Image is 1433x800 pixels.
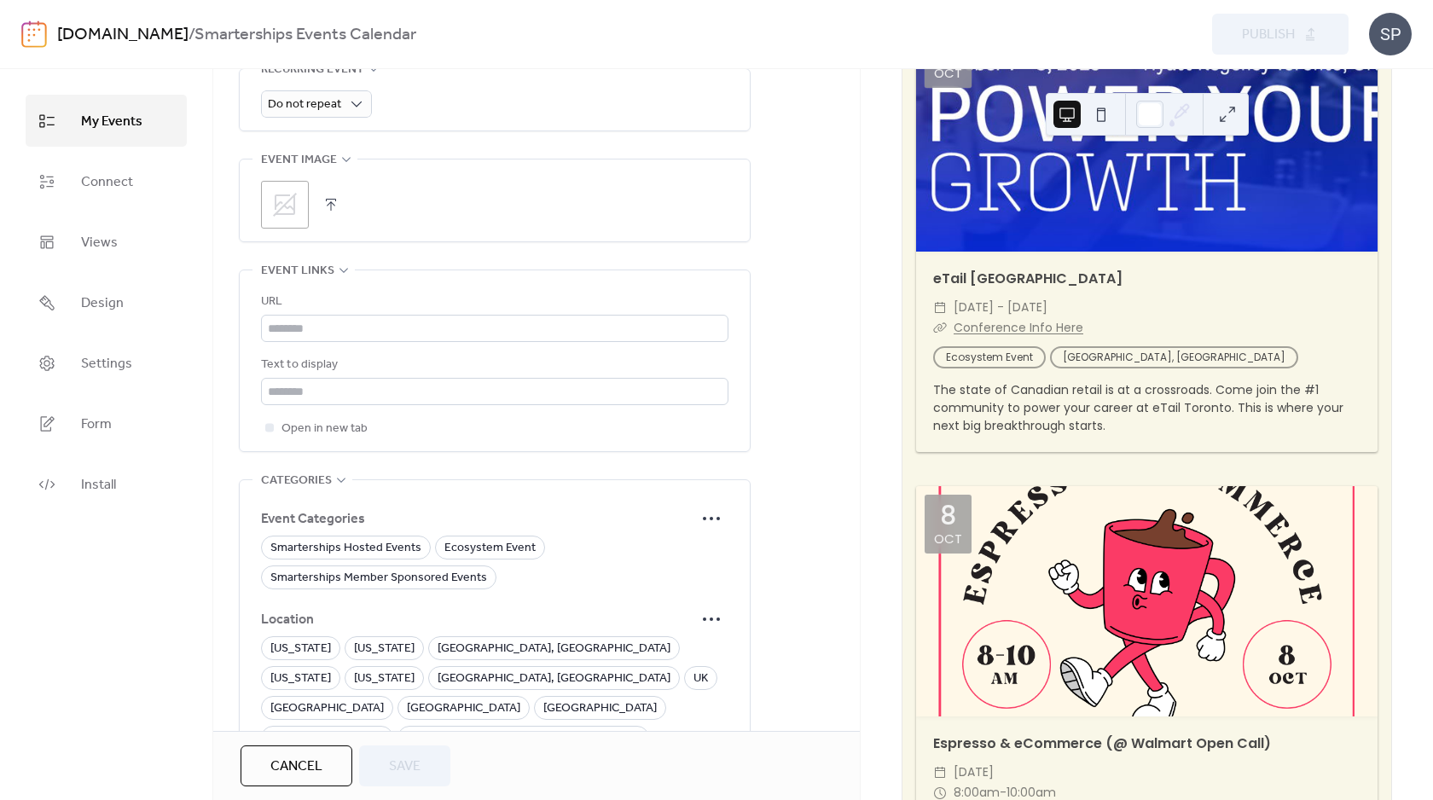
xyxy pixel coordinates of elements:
span: Smarterships Member Sponsored Events [270,568,487,588]
span: [US_STATE] [354,639,415,659]
a: Views [26,216,187,268]
span: [GEOGRAPHIC_DATA], [GEOGRAPHIC_DATA] [438,669,670,689]
a: [DOMAIN_NAME] [57,19,189,51]
span: Install [81,472,116,498]
div: ​ [933,318,947,339]
span: [GEOGRAPHIC_DATA], [GEOGRAPHIC_DATA] [438,639,670,659]
a: Settings [26,337,187,389]
span: [DATE] [954,762,994,783]
span: [US_STATE] [354,669,415,689]
span: Cancel [270,757,322,777]
span: Location [261,610,694,630]
span: Recurring event [261,60,364,80]
span: [US_STATE] [270,639,331,659]
span: [GEOGRAPHIC_DATA] [270,699,384,719]
span: [GEOGRAPHIC_DATA] [543,699,657,719]
a: Design [26,276,187,328]
div: Text to display [261,355,725,375]
span: [GEOGRAPHIC_DATA], [GEOGRAPHIC_DATA] [407,728,640,749]
div: Oct [934,67,962,79]
a: Install [26,458,187,510]
div: SP [1369,13,1412,55]
a: Espresso & eCommerce (@ Walmart Open Call) [933,733,1271,753]
span: My Events [81,108,142,135]
span: [GEOGRAPHIC_DATA] [270,728,384,749]
span: [US_STATE] [270,669,331,689]
span: Connect [81,169,133,195]
div: The state of Canadian retail is at a crossroads. Come join the #1 community to power your career ... [916,381,1378,435]
span: Open in new tab [281,419,368,439]
span: [GEOGRAPHIC_DATA] [407,699,520,719]
div: Oct [934,532,962,545]
span: Ecosystem Event [444,538,536,559]
div: ; [261,181,309,229]
b: Smarterships Events Calendar [194,19,416,51]
div: ​ [933,762,947,783]
span: UK [693,669,708,689]
span: Categories [261,471,332,491]
span: Do not repeat [268,93,341,116]
div: ​ [933,298,947,318]
a: Form [26,397,187,449]
span: Event links [261,261,334,281]
img: logo [21,20,47,48]
span: Settings [81,351,132,377]
span: Views [81,229,118,256]
a: Conference Info Here [954,319,1083,336]
a: eTail [GEOGRAPHIC_DATA] [933,269,1123,288]
span: [DATE] - [DATE] [954,298,1047,318]
div: 8 [940,503,956,529]
span: Smarterships Hosted Events [270,538,421,559]
span: Event image [261,150,337,171]
div: URL [261,292,725,312]
b: / [189,19,194,51]
span: Event Categories [261,509,694,530]
span: Design [81,290,124,316]
a: My Events [26,95,187,147]
a: Connect [26,155,187,207]
button: Cancel [241,745,352,786]
span: Form [81,411,112,438]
